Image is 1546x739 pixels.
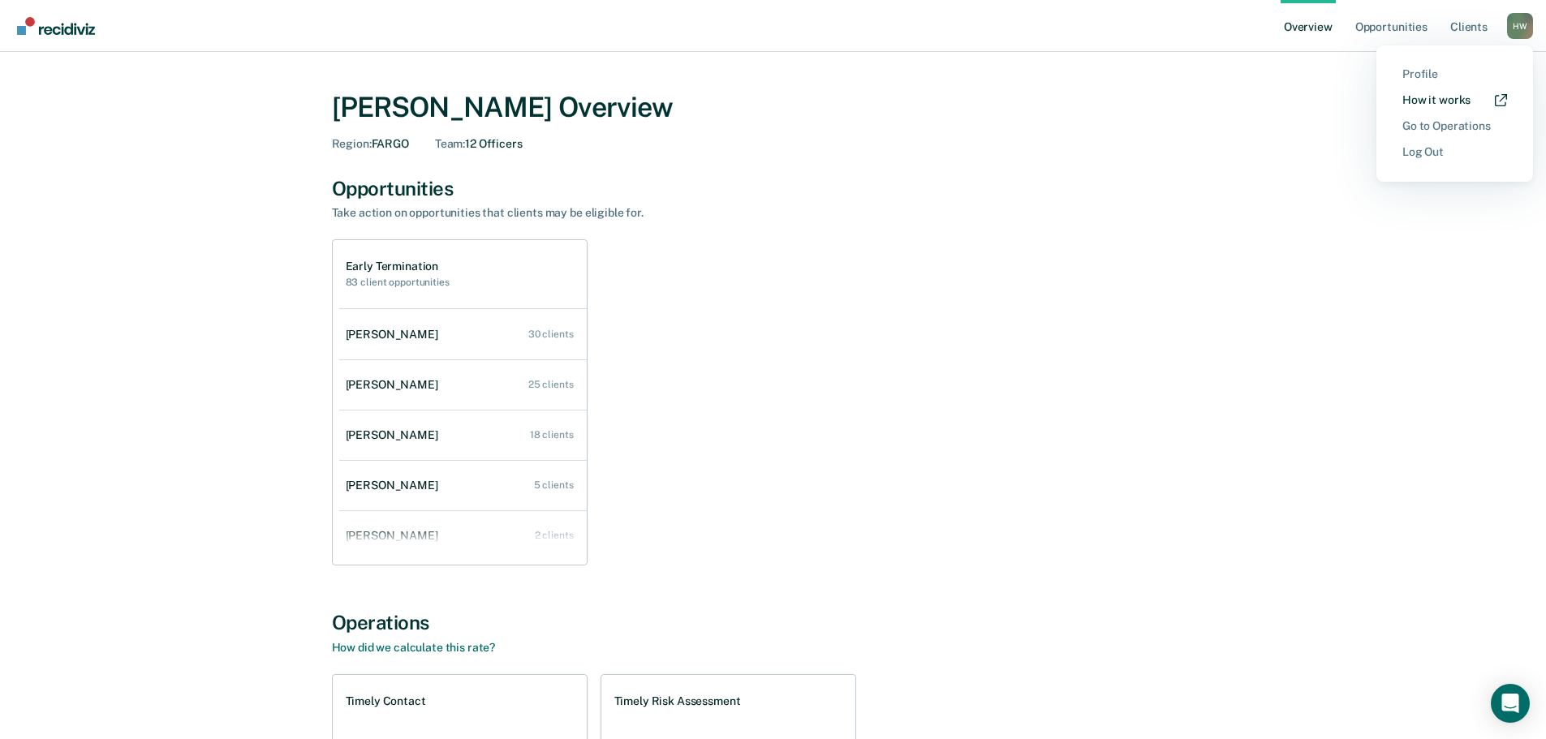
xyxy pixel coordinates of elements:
[346,260,450,273] h1: Early Termination
[1402,93,1507,107] a: How it works
[1402,67,1507,81] a: Profile
[346,428,445,442] div: [PERSON_NAME]
[332,91,1215,124] div: [PERSON_NAME] Overview
[1376,45,1533,182] div: Profile menu
[332,177,1215,200] div: Opportunities
[528,329,574,340] div: 30 clients
[435,137,523,151] div: 12 Officers
[346,277,450,288] h2: 83 client opportunities
[332,641,496,654] a: How did we calculate this rate?
[346,694,426,708] h1: Timely Contact
[1491,684,1530,723] div: Open Intercom Messenger
[535,530,574,541] div: 2 clients
[1507,13,1533,39] div: H W
[534,479,574,491] div: 5 clients
[332,137,409,151] div: FARGO
[332,137,372,150] span: Region :
[339,311,587,358] a: [PERSON_NAME] 30 clients
[528,379,574,390] div: 25 clients
[332,206,900,220] div: Take action on opportunities that clients may be eligible for.
[17,17,95,35] img: Recidiviz
[339,462,587,509] a: [PERSON_NAME] 5 clients
[435,137,465,150] span: Team :
[332,611,1215,634] div: Operations
[339,362,587,408] a: [PERSON_NAME] 25 clients
[346,378,445,392] div: [PERSON_NAME]
[339,513,587,559] a: [PERSON_NAME] 2 clients
[1507,13,1533,39] button: Profile dropdown button
[614,694,741,708] h1: Timely Risk Assessment
[530,429,574,440] div: 18 clients
[1402,145,1507,159] a: Log Out
[1402,119,1507,133] a: Go to Operations
[346,529,445,543] div: [PERSON_NAME]
[346,479,445,492] div: [PERSON_NAME]
[339,412,587,458] a: [PERSON_NAME] 18 clients
[346,328,445,342] div: [PERSON_NAME]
